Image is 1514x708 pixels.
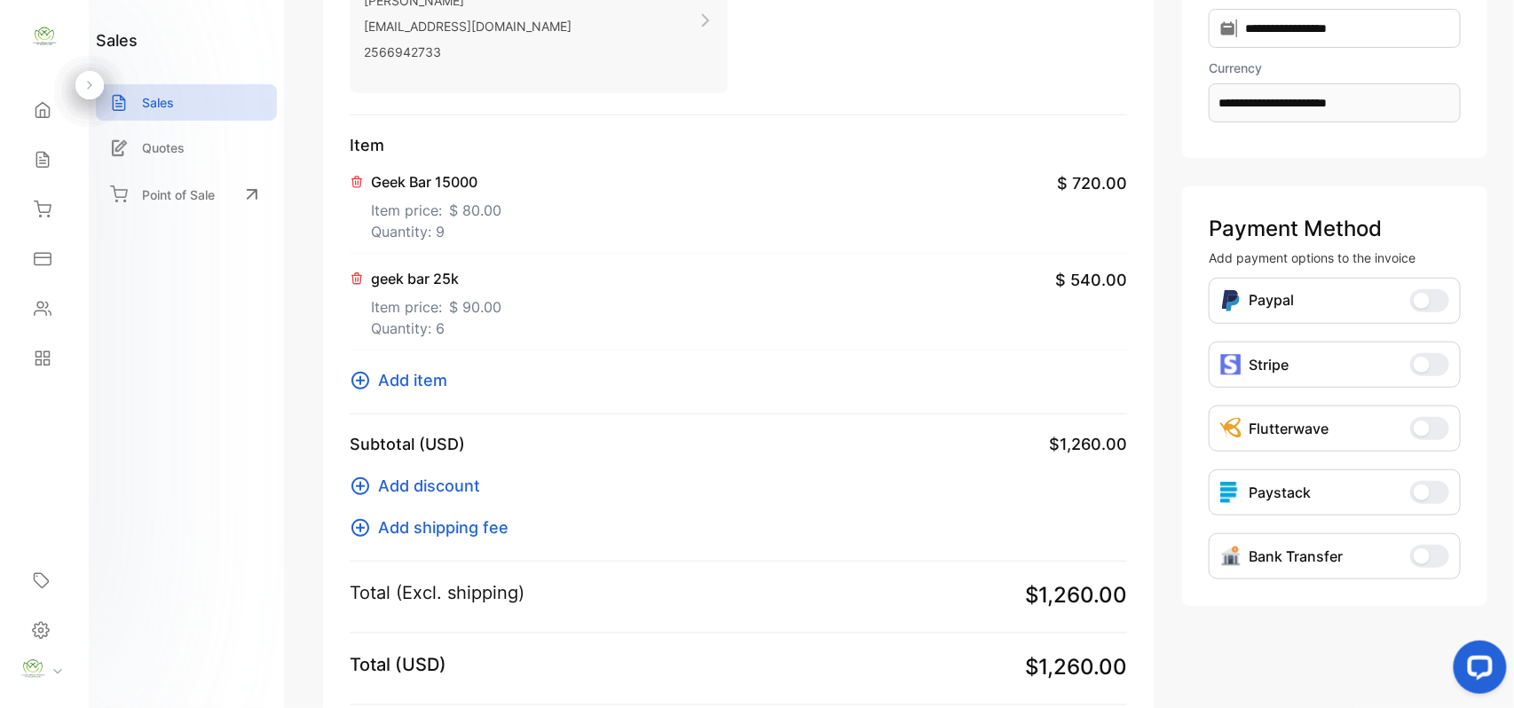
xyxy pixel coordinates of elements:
p: Total (USD) [350,651,446,678]
p: Flutterwave [1249,418,1329,439]
span: $ 80.00 [449,200,501,221]
p: Item [350,133,1127,157]
p: Geek Bar 15000 [371,171,501,193]
a: Sales [96,84,277,121]
span: Add discount [378,474,480,498]
img: logo [31,23,58,50]
p: Total (Excl. shipping) [350,579,524,606]
p: Item price: [371,289,501,318]
p: Paypal [1249,289,1294,312]
p: Quantity: 6 [371,318,501,339]
label: Currency [1209,59,1461,77]
p: Add payment options to the invoice [1209,248,1461,267]
p: Point of Sale [142,185,215,204]
p: Item price: [371,193,501,221]
p: Payment Method [1209,213,1461,245]
button: Add discount [350,474,491,498]
p: Sales [142,93,174,112]
img: icon [1220,482,1242,503]
a: Quotes [96,130,277,166]
img: Icon [1220,289,1242,312]
span: $ 90.00 [449,296,501,318]
p: Subtotal (USD) [350,432,465,456]
span: $1,260.00 [1025,579,1127,611]
img: Icon [1220,546,1242,567]
p: Bank Transfer [1249,546,1343,567]
span: Add item [378,368,447,392]
img: profile [20,656,46,682]
p: geek bar 25k [371,268,501,289]
iframe: LiveChat chat widget [1439,633,1514,708]
span: $1,260.00 [1025,651,1127,683]
p: [EMAIL_ADDRESS][DOMAIN_NAME] [364,13,572,39]
span: $ 720.00 [1057,171,1127,195]
img: icon [1220,354,1242,375]
p: Stripe [1249,354,1289,375]
span: $ 540.00 [1055,268,1127,292]
p: Quantity: 9 [371,221,501,242]
span: $1,260.00 [1049,432,1127,456]
a: Point of Sale [96,175,277,214]
button: Add shipping fee [350,515,519,539]
p: 2566942733 [364,39,572,65]
img: Icon [1220,418,1242,439]
p: Quotes [142,138,185,157]
h1: sales [96,28,138,52]
p: Paystack [1249,482,1311,503]
button: Add item [350,368,458,392]
span: Add shipping fee [378,515,509,539]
